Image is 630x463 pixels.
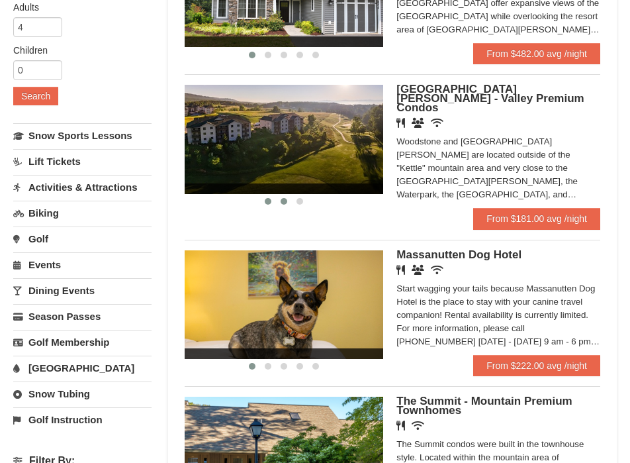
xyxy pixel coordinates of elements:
a: Golf Membership [13,330,152,354]
a: Golf [13,227,152,251]
label: Children [13,44,142,57]
i: Restaurant [396,118,405,128]
a: From $482.00 avg /night [473,43,600,64]
i: Wireless Internet (free) [431,118,443,128]
a: Lift Tickets [13,149,152,174]
a: Snow Sports Lessons [13,123,152,148]
label: Adults [13,1,142,14]
a: From $181.00 avg /night [473,208,600,229]
span: Massanutten Dog Hotel [396,248,521,261]
i: Restaurant [396,265,405,275]
a: Season Passes [13,304,152,329]
div: Woodstone and [GEOGRAPHIC_DATA][PERSON_NAME] are located outside of the "Kettle" mountain area an... [396,135,600,201]
a: Snow Tubing [13,382,152,406]
a: Biking [13,201,152,225]
a: Events [13,252,152,277]
i: Wireless Internet (free) [431,265,443,275]
span: The Summit - Mountain Premium Townhomes [396,395,572,417]
a: [GEOGRAPHIC_DATA] [13,356,152,380]
i: Restaurant [396,421,405,431]
a: From $222.00 avg /night [473,355,600,376]
i: Wireless Internet (free) [412,421,424,431]
a: Golf Instruction [13,407,152,432]
span: [GEOGRAPHIC_DATA][PERSON_NAME] - Valley Premium Condos [396,83,584,114]
a: Activities & Attractions [13,175,152,199]
a: Dining Events [13,278,152,303]
button: Search [13,87,58,105]
i: Banquet Facilities [412,118,424,128]
div: Start wagging your tails because Massanutten Dog Hotel is the place to stay with your canine trav... [396,282,600,348]
i: Banquet Facilities [412,265,424,275]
